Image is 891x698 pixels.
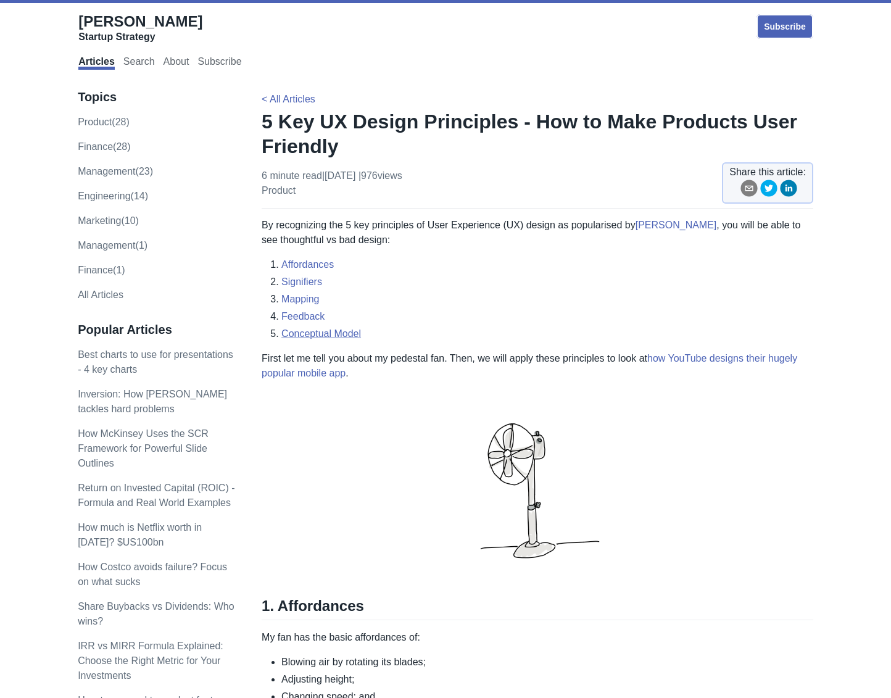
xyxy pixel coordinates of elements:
a: Signifiers [281,276,322,287]
a: [PERSON_NAME]Startup Strategy [78,12,202,43]
button: linkedin [780,180,797,201]
p: My fan has the basic affordances of: [262,630,813,645]
a: Inversion: How [PERSON_NAME] tackles hard problems [78,389,227,414]
a: finance(28) [78,141,130,152]
a: How McKinsey Uses the SCR Framework for Powerful Slide Outlines [78,428,209,468]
a: Search [123,56,155,70]
button: twitter [760,180,777,201]
a: Mapping [281,294,319,304]
a: IRR vs MIRR Formula Explained: Choose the Right Metric for Your Investments [78,641,223,681]
a: How much is Netflix worth in [DATE]? $US100bn [78,522,202,547]
a: Finance(1) [78,265,125,275]
a: engineering(14) [78,191,148,201]
h3: Popular Articles [78,322,236,338]
a: [PERSON_NAME] [636,220,717,230]
a: Feedback [281,311,325,322]
h2: 1. Affordances [262,597,813,620]
a: Articles [78,56,115,70]
a: Subscribe [756,14,813,39]
p: First let me tell you about my pedestal fan. Then, we will apply these principles to look at . [262,351,813,381]
a: Best charts to use for presentations - 4 key charts [78,349,233,375]
a: Share Buybacks vs Dividends: Who wins? [78,601,234,626]
a: Affordances [281,259,334,270]
p: By recognizing the 5 key principles of User Experience (UX) design as popularised by , you will b... [262,218,813,247]
a: How Costco avoids failure? Focus on what sucks [78,562,227,587]
p: 6 minute read | [DATE] [262,168,402,198]
span: [PERSON_NAME] [78,13,202,30]
a: marketing(10) [78,215,139,226]
li: Adjusting height; [281,672,813,687]
span: | 976 views [358,170,402,181]
a: All Articles [78,289,123,300]
a: product [262,185,296,196]
a: product(28) [78,117,130,127]
a: < All Articles [262,94,315,104]
h3: Topics [78,89,236,105]
a: About [164,56,189,70]
a: management(23) [78,166,153,177]
button: email [740,180,758,201]
a: Subscribe [197,56,241,70]
div: Startup Strategy [78,31,202,43]
h1: 5 Key UX Design Principles - How to Make Products User Friendly [262,109,813,159]
a: Conceptual Model [281,328,361,339]
img: fan [375,391,700,582]
span: Share this article: [729,165,806,180]
a: Return on Invested Capital (ROIC) - Formula and Real World Examples [78,483,234,508]
li: Blowing air by rotating its blades; [281,655,813,670]
a: Management(1) [78,240,147,251]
